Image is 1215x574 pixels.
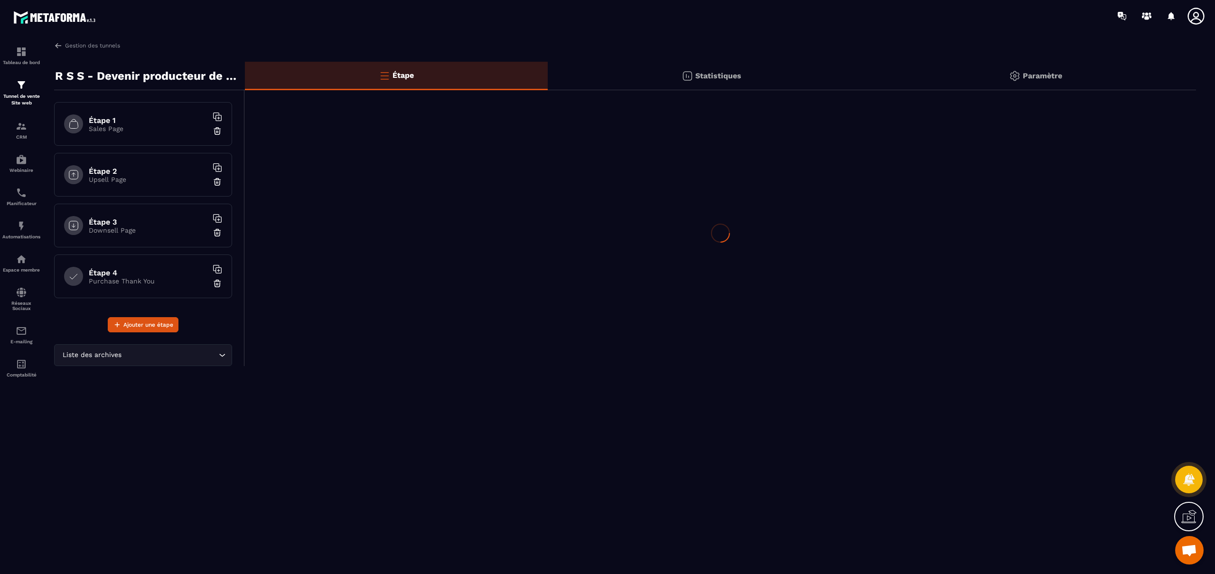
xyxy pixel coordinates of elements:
p: Étape [393,71,414,80]
a: emailemailE-mailing [2,318,40,351]
img: social-network [16,287,27,298]
img: formation [16,46,27,57]
a: formationformationTunnel de vente Site web [2,72,40,113]
p: Downsell Page [89,226,207,234]
img: bars-o.4a397970.svg [379,70,390,81]
p: Comptabilité [2,372,40,377]
img: formation [16,79,27,91]
img: accountant [16,358,27,370]
a: social-networksocial-networkRéseaux Sociaux [2,280,40,318]
p: R S S - Devenir producteur de reggae [55,66,238,85]
a: automationsautomationsWebinaire [2,147,40,180]
img: automations [16,154,27,165]
span: Ajouter une étape [123,320,173,329]
a: accountantaccountantComptabilité [2,351,40,385]
p: CRM [2,134,40,140]
div: Search for option [54,344,232,366]
h6: Étape 2 [89,167,207,176]
a: formationformationTableau de bord [2,39,40,72]
a: automationsautomationsEspace membre [2,246,40,280]
img: stats.20deebd0.svg [682,70,693,82]
p: E-mailing [2,339,40,344]
p: Sales Page [89,125,207,132]
a: automationsautomationsAutomatisations [2,213,40,246]
p: Planificateur [2,201,40,206]
a: Gestion des tunnels [54,41,120,50]
p: Réseaux Sociaux [2,301,40,311]
img: trash [213,126,222,136]
img: trash [213,279,222,288]
p: Webinaire [2,168,40,173]
a: schedulerschedulerPlanificateur [2,180,40,213]
div: Ouvrir le chat [1175,536,1204,565]
img: email [16,325,27,337]
button: Ajouter une étape [108,317,178,332]
p: Espace membre [2,267,40,273]
p: Purchase Thank You [89,277,207,285]
p: Automatisations [2,234,40,239]
p: Tableau de bord [2,60,40,65]
p: Statistiques [695,71,741,80]
img: trash [213,228,222,237]
p: Upsell Page [89,176,207,183]
p: Tunnel de vente Site web [2,93,40,106]
img: logo [13,9,99,26]
img: formation [16,121,27,132]
img: automations [16,220,27,232]
img: automations [16,254,27,265]
p: Paramètre [1023,71,1062,80]
h6: Étape 3 [89,217,207,226]
img: setting-gr.5f69749f.svg [1009,70,1020,82]
img: scheduler [16,187,27,198]
input: Search for option [123,350,216,360]
img: arrow [54,41,63,50]
img: trash [213,177,222,187]
span: Liste des archives [60,350,123,360]
a: formationformationCRM [2,113,40,147]
h6: Étape 4 [89,268,207,277]
h6: Étape 1 [89,116,207,125]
